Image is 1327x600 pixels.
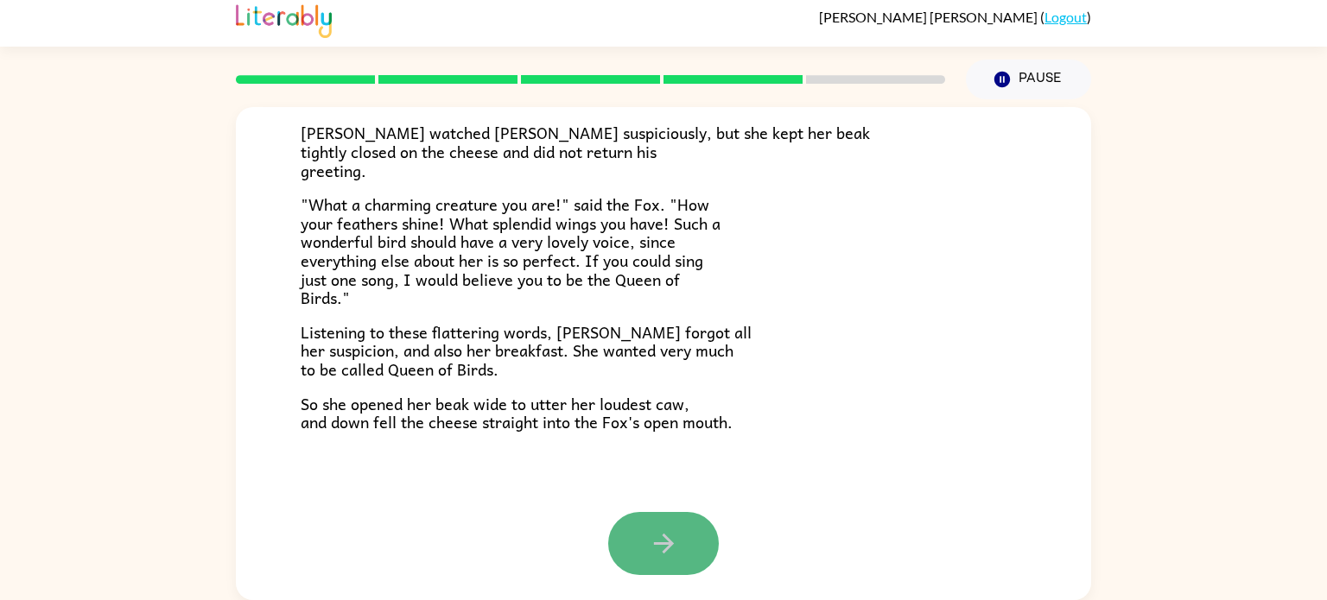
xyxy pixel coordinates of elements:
[819,9,1040,25] span: [PERSON_NAME] [PERSON_NAME]
[819,9,1091,25] div: ( )
[1044,9,1087,25] a: Logout
[966,60,1091,99] button: Pause
[301,192,721,310] span: "What a charming creature you are!" said the Fox. "How your feathers shine! What splendid wings y...
[301,319,752,382] span: Listening to these flattering words, [PERSON_NAME] forgot all her suspicion, and also her breakfa...
[301,391,733,435] span: So she opened her beak wide to utter her loudest caw, and down fell the cheese straight into the ...
[301,120,870,182] span: [PERSON_NAME] watched [PERSON_NAME] suspiciously, but she kept her beak tightly closed on the che...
